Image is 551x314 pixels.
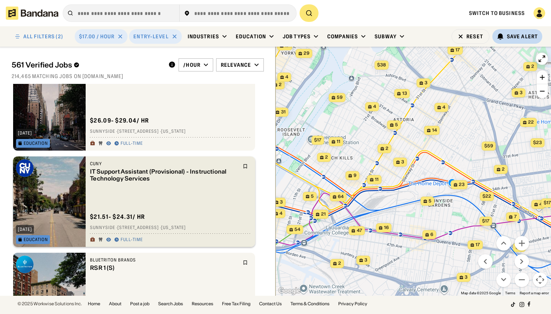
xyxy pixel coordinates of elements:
a: Home [88,302,100,306]
span: 2 [325,154,328,160]
span: 17 [476,242,480,248]
span: $17 [544,200,551,205]
div: $ 21.51 - $24.31 / hr [90,213,145,221]
span: 22 [528,119,534,125]
a: Report a map error [520,291,549,295]
a: Open this area in Google Maps (opens a new window) [277,286,301,296]
span: 4 [539,201,542,208]
img: BlueTriton Brands logo [16,256,34,273]
span: 7 [514,214,517,220]
div: [DATE] [18,131,32,135]
img: Google [277,286,301,296]
span: $17 [482,218,489,224]
span: 2 [502,166,505,172]
a: Privacy Policy [338,302,367,306]
span: $38 [377,62,386,67]
div: BlueTriton Brands [90,257,238,263]
div: Education [236,33,266,40]
span: 5 [395,122,398,128]
div: Relevance [221,62,251,68]
span: 64 [338,194,344,200]
button: Move down [496,272,511,287]
span: 59 [337,94,343,101]
span: 3 [425,80,427,86]
button: Move left [478,254,493,269]
span: 31 [281,109,286,115]
div: Entry-Level [133,33,168,40]
div: Save Alert [507,33,538,40]
span: 16 [384,225,389,231]
span: 17 [456,47,460,53]
div: grid [12,84,264,296]
div: ALL FILTERS (2) [23,34,63,39]
div: Companies [327,33,358,40]
div: RSR 1 (S) [90,264,238,271]
span: 5 [429,198,431,204]
a: Search Jobs [158,302,183,306]
span: 9 [353,172,356,179]
span: 14 [432,127,437,133]
button: Move right [515,254,529,269]
div: © 2025 Workwise Solutions Inc. [17,302,82,306]
div: Sunnyside · [STREET_ADDRESS] · [US_STATE] [90,129,251,135]
span: $59 [484,143,493,148]
div: Education [24,141,48,146]
span: 4 [280,210,282,217]
span: 3 [465,274,468,280]
button: Move up [496,236,511,251]
a: Switch to Business [469,10,525,16]
div: 561 Verified Jobs [12,61,163,69]
span: 47 [357,228,362,234]
span: 11 [375,177,379,183]
span: Map data ©2025 Google [461,291,501,295]
span: 3 [401,159,404,165]
div: Industries [188,33,219,40]
div: 214,465 matching jobs on [DOMAIN_NAME] [12,73,264,80]
div: IT Support Assistant (Provisional) - Instructional Technology Services [90,168,238,182]
span: 29 [304,50,309,57]
span: $22 [482,193,491,199]
div: Education [24,237,48,242]
div: [DATE] [18,227,32,232]
span: 2 [531,63,534,70]
span: 21 [321,211,326,217]
a: Resources [192,302,213,306]
div: $ 26.09 - $29.04 / hr [90,117,149,124]
div: Full-time [121,237,143,243]
span: 13 [402,90,407,97]
div: CUNY [90,161,238,167]
span: 2 [279,82,282,88]
a: Contact Us [259,302,282,306]
img: CUNY logo [16,159,34,177]
span: 11 [337,139,340,145]
a: Terms & Conditions [290,302,329,306]
a: Free Tax Filing [222,302,250,306]
span: $23 [533,140,542,145]
button: Zoom out [515,272,529,287]
div: Subway [375,33,396,40]
span: 17 [285,43,289,49]
img: Bandana logotype [6,7,58,20]
div: Reset [466,34,483,39]
span: 3 [364,257,367,263]
div: $17.00 / hour [79,33,115,40]
button: Map camera controls [533,272,547,287]
a: About [109,302,121,306]
span: 4 [285,74,288,80]
span: 4 [373,104,376,110]
span: 2 [338,260,341,267]
span: 3 [280,199,283,205]
div: Job Types [283,33,310,40]
span: 2 [386,146,388,152]
div: Sunnyside · [STREET_ADDRESS] · [US_STATE] [90,225,251,231]
div: Full-time [121,141,143,147]
span: 6 [430,232,433,238]
span: 23 [459,182,465,188]
span: 5 [311,193,314,199]
span: 3 [520,90,523,96]
span: 54 [294,226,300,233]
button: Zoom in [515,236,529,251]
a: Post a job [130,302,149,306]
a: Terms (opens in new tab) [505,291,515,295]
